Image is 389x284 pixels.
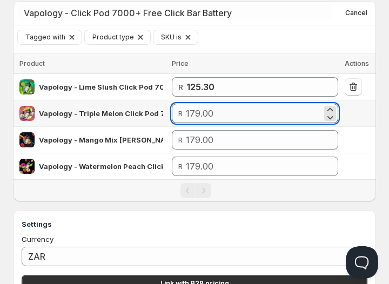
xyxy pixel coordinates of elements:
div: Vapology - Lime Slush Click Pod 7000+ Free Click Bar Battery [39,82,163,92]
span: Tagged with [25,33,65,42]
button: Clear [183,30,193,44]
input: 179.00 [186,157,322,176]
strong: R [178,83,183,91]
span: SKU is [161,33,182,42]
input: 179.00 [186,77,322,97]
span: Currency [22,235,53,244]
span: Cancel [345,9,367,17]
button: Clear [135,30,146,44]
input: 179.00 [186,130,322,150]
span: Product [19,59,45,67]
div: Vapology - Mango Mix Berry Click Pod 7000+Free Click Bar Battery [39,134,163,145]
input: Search by title [17,5,332,21]
span: R [178,162,183,171]
span: Vapology - Mango Mix [PERSON_NAME] Click Pod 7000+Free Click Bar Battery [39,136,319,144]
input: 179.00 [186,104,322,123]
button: Tagged with [18,30,66,44]
h3: Settings [22,219,367,229]
span: Vapology - Lime Slush Click Pod 7000+ Free Click Bar Battery [39,83,259,91]
span: Vapology - Triple Melon Click Pod 7000+ Free Click Bar Battery [39,109,265,118]
span: Product type [92,33,134,42]
nav: Pagination [13,179,376,201]
div: Vapology - Watermelon Peach Click Pod 7000+Free Click Bar Battery [39,161,163,172]
button: SKU is [153,30,183,44]
button: Clear [66,30,77,44]
span: R [178,136,183,144]
button: Cancel [341,5,372,21]
span: Actions [345,59,369,67]
div: Vapology - Triple Melon Click Pod 7000+ Free Click Bar Battery [39,108,163,119]
span: Price [172,59,189,67]
span: R [178,109,183,118]
span: Vapology - Watermelon Peach Click Pod 7000+Free Click Bar Battery [39,162,285,171]
iframe: Help Scout Beacon - Open [346,246,378,279]
button: Product type [85,30,135,44]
